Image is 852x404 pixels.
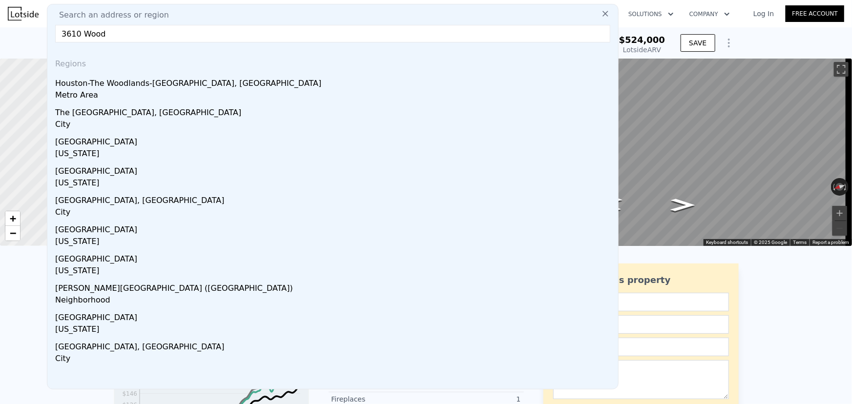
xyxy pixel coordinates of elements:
[55,279,614,294] div: [PERSON_NAME][GEOGRAPHIC_DATA] ([GEOGRAPHIC_DATA])
[706,239,748,246] button: Keyboard shortcuts
[55,265,614,279] div: [US_STATE]
[122,390,137,397] tspan: $146
[55,132,614,148] div: [GEOGRAPHIC_DATA]
[812,240,849,245] a: Report a problem
[51,50,614,74] div: Regions
[832,221,847,236] button: Zoom out
[55,249,614,265] div: [GEOGRAPHIC_DATA]
[553,273,729,287] div: Ask about this property
[719,33,739,53] button: Show Options
[55,191,614,206] div: [GEOGRAPHIC_DATA], [GEOGRAPHIC_DATA]
[8,7,39,20] img: Lotside
[55,294,614,308] div: Neighborhood
[754,240,787,245] span: © 2025 Google
[51,9,169,21] span: Search an address or region
[661,196,706,215] path: Go South, Woodview Ave
[832,206,847,221] button: Zoom in
[831,181,850,193] button: Reset the view
[834,62,849,77] button: Toggle fullscreen view
[55,148,614,162] div: [US_STATE]
[681,34,715,52] button: SAVE
[619,45,665,55] div: Lotside ARV
[55,206,614,220] div: City
[55,177,614,191] div: [US_STATE]
[55,236,614,249] div: [US_STATE]
[5,211,20,226] a: Zoom in
[55,162,614,177] div: [GEOGRAPHIC_DATA]
[55,119,614,132] div: City
[55,353,614,366] div: City
[793,240,807,245] a: Terms (opens in new tab)
[426,394,521,404] div: 1
[831,178,836,196] button: Rotate counterclockwise
[553,293,729,311] input: Name
[55,25,610,42] input: Enter an address, city, region, neighborhood or zip code
[10,227,16,239] span: −
[55,220,614,236] div: [GEOGRAPHIC_DATA]
[553,315,729,334] input: Email
[682,5,738,23] button: Company
[742,9,786,19] a: Log In
[447,59,852,246] div: Street View
[786,5,844,22] a: Free Account
[447,59,852,246] div: Map
[844,178,849,196] button: Rotate clockwise
[10,212,16,224] span: +
[55,337,614,353] div: [GEOGRAPHIC_DATA], [GEOGRAPHIC_DATA]
[332,394,426,404] div: Fireplaces
[55,74,614,89] div: Houston-The Woodlands-[GEOGRAPHIC_DATA], [GEOGRAPHIC_DATA]
[55,103,614,119] div: The [GEOGRAPHIC_DATA], [GEOGRAPHIC_DATA]
[5,226,20,241] a: Zoom out
[621,5,682,23] button: Solutions
[619,35,665,45] span: $524,000
[55,308,614,323] div: [GEOGRAPHIC_DATA]
[55,89,614,103] div: Metro Area
[55,323,614,337] div: [US_STATE]
[553,338,729,356] input: Phone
